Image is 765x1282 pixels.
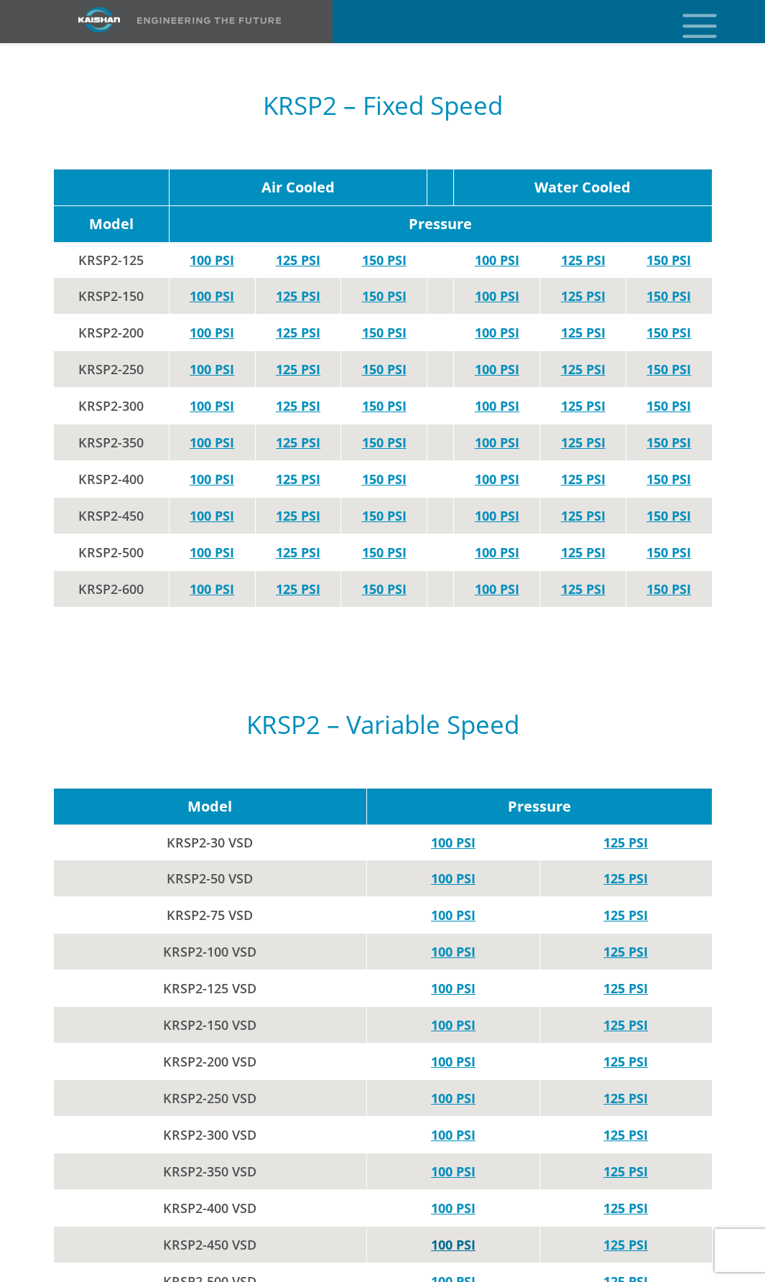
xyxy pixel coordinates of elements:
[362,324,407,341] a: 150 PSI
[603,834,648,851] a: 125 PSI
[431,980,476,997] a: 100 PSI
[431,834,476,851] a: 100 PSI
[190,324,234,341] a: 100 PSI
[54,860,367,897] td: KRSP2-50 VSD
[276,287,320,305] a: 125 PSI
[475,580,519,598] a: 100 PSI
[54,897,367,934] td: KRSP2-75 VSD
[431,943,476,960] a: 100 PSI
[190,434,234,451] a: 100 PSI
[603,1126,648,1143] a: 125 PSI
[431,906,476,924] a: 100 PSI
[431,870,476,887] a: 100 PSI
[276,470,320,488] a: 125 PSI
[169,169,427,206] td: Air Cooled
[190,251,234,269] a: 100 PSI
[190,397,234,414] a: 100 PSI
[475,434,519,451] a: 100 PSI
[561,324,606,341] a: 125 PSI
[190,580,234,598] a: 100 PSI
[362,580,407,598] a: 150 PSI
[169,206,711,243] td: Pressure
[54,1007,367,1044] td: KRSP2-150 VSD
[362,397,407,414] a: 150 PSI
[561,434,606,451] a: 125 PSI
[54,92,712,119] h5: KRSP2 – Fixed Speed
[54,1153,367,1190] td: KRSP2-350 VSD
[362,361,407,378] a: 150 PSI
[190,507,234,524] a: 100 PSI
[431,1236,476,1253] a: 100 PSI
[603,906,648,924] a: 125 PSI
[276,251,320,269] a: 125 PSI
[276,397,320,414] a: 125 PSI
[367,789,712,825] td: Pressure
[475,251,519,269] a: 100 PSI
[603,1199,648,1217] a: 125 PSI
[54,970,367,1007] td: KRSP2-125 VSD
[431,1199,476,1217] a: 100 PSI
[276,544,320,561] a: 125 PSI
[475,544,519,561] a: 100 PSI
[362,251,407,269] a: 150 PSI
[54,1080,367,1117] td: KRSP2-250 VSD
[54,315,170,351] td: KRSP2-200
[603,1016,648,1034] a: 125 PSI
[603,1090,648,1107] a: 125 PSI
[646,361,691,378] a: 150 PSI
[54,1117,367,1153] td: KRSP2-300 VSD
[54,534,170,571] td: KRSP2-500
[54,1190,367,1227] td: KRSP2-400 VSD
[54,424,170,461] td: KRSP2-350
[475,470,519,488] a: 100 PSI
[454,169,712,206] td: Water Cooled
[603,1236,648,1253] a: 125 PSI
[561,397,606,414] a: 125 PSI
[276,324,320,341] a: 125 PSI
[646,507,691,524] a: 150 PSI
[646,397,691,414] a: 150 PSI
[561,470,606,488] a: 125 PSI
[561,580,606,598] a: 125 PSI
[677,9,701,34] a: mobile menu
[475,361,519,378] a: 100 PSI
[561,361,606,378] a: 125 PSI
[54,388,170,424] td: KRSP2-300
[276,434,320,451] a: 125 PSI
[431,1090,476,1107] a: 100 PSI
[362,544,407,561] a: 150 PSI
[646,434,691,451] a: 150 PSI
[603,1163,648,1180] a: 125 PSI
[54,1227,367,1263] td: KRSP2-450 VSD
[475,287,519,305] a: 100 PSI
[561,507,606,524] a: 125 PSI
[362,507,407,524] a: 150 PSI
[276,361,320,378] a: 125 PSI
[54,461,170,498] td: KRSP2-400
[431,1016,476,1034] a: 100 PSI
[431,1163,476,1180] a: 100 PSI
[54,789,367,825] td: Model
[276,580,320,598] a: 125 PSI
[561,544,606,561] a: 125 PSI
[54,571,170,608] td: KRSP2-600
[603,1053,648,1070] a: 125 PSI
[54,278,170,315] td: KRSP2-150
[54,934,367,970] td: KRSP2-100 VSD
[276,507,320,524] a: 125 PSI
[190,361,234,378] a: 100 PSI
[603,943,648,960] a: 125 PSI
[45,7,153,32] img: kaishan logo
[646,470,691,488] a: 150 PSI
[431,1126,476,1143] a: 100 PSI
[603,870,648,887] a: 125 PSI
[362,287,407,305] a: 150 PSI
[646,580,691,598] a: 150 PSI
[137,17,281,24] img: Engineering the future
[54,351,170,388] td: KRSP2-250
[54,1044,367,1080] td: KRSP2-200 VSD
[54,206,170,243] td: Model
[190,470,234,488] a: 100 PSI
[475,507,519,524] a: 100 PSI
[362,470,407,488] a: 150 PSI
